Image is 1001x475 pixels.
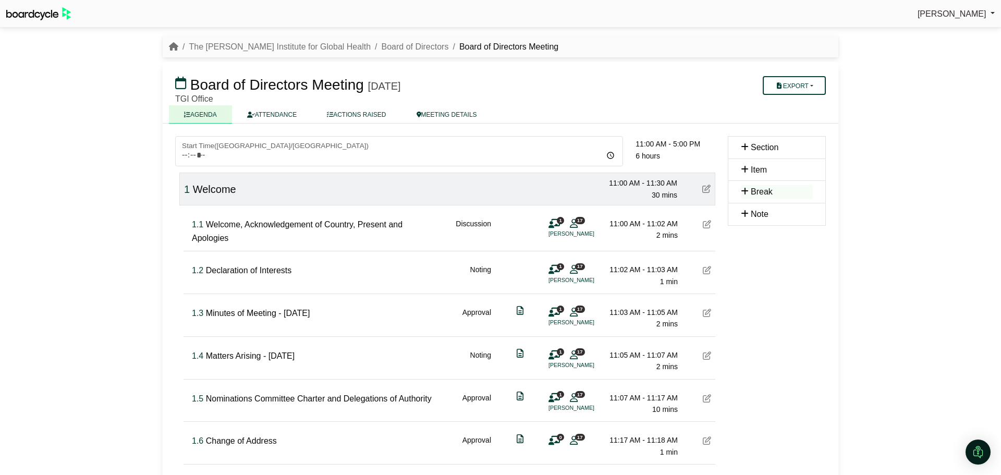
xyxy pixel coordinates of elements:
[548,361,627,370] li: [PERSON_NAME]
[751,187,773,196] span: Break
[169,105,232,124] a: AGENDA
[557,217,564,224] span: 1
[192,220,402,242] span: Welcome, Acknowledgement of Country, Present and Apologies
[656,231,678,239] span: 2 mins
[652,191,677,199] span: 30 mins
[575,306,585,312] span: 17
[192,351,203,360] span: Click to fine tune number
[918,7,995,21] a: [PERSON_NAME]
[656,320,678,328] span: 2 mins
[206,309,310,318] span: Minutes of Meeting - [DATE]
[548,276,627,285] li: [PERSON_NAME]
[175,94,213,103] span: TGI Office
[382,42,449,51] a: Board of Directors
[557,434,564,441] span: 0
[190,77,364,93] span: Board of Directors Meeting
[966,440,991,465] div: Open Intercom Messenger
[470,264,491,287] div: Noting
[193,184,236,195] span: Welcome
[206,436,277,445] span: Change of Address
[557,348,564,355] span: 1
[192,436,203,445] span: Click to fine tune number
[575,391,585,398] span: 17
[660,448,678,456] span: 1 min
[652,405,678,413] span: 10 mins
[751,143,778,152] span: Section
[232,105,312,124] a: ATTENDANCE
[192,309,203,318] span: Click to fine tune number
[462,392,491,416] div: Approval
[656,362,678,371] span: 2 mins
[206,266,292,275] span: Declaration of Interests
[312,105,401,124] a: ACTIONS RAISED
[575,217,585,224] span: 17
[557,263,564,270] span: 1
[448,40,558,54] li: Board of Directors Meeting
[575,263,585,270] span: 17
[548,229,627,238] li: [PERSON_NAME]
[751,165,767,174] span: Item
[604,177,677,189] div: 11:00 AM - 11:30 AM
[368,80,401,92] div: [DATE]
[462,434,491,458] div: Approval
[192,394,203,403] span: Click to fine tune number
[189,42,371,51] a: The [PERSON_NAME] Institute for Global Health
[206,351,295,360] span: Matters Arising - [DATE]
[192,220,203,229] span: Click to fine tune number
[401,105,492,124] a: MEETING DETAILS
[462,307,491,330] div: Approval
[557,306,564,312] span: 1
[605,307,678,318] div: 11:03 AM - 11:05 AM
[605,392,678,404] div: 11:07 AM - 11:17 AM
[548,318,627,327] li: [PERSON_NAME]
[184,184,190,195] span: Click to fine tune number
[605,349,678,361] div: 11:05 AM - 11:07 AM
[751,210,768,218] span: Note
[763,76,826,95] button: Export
[605,264,678,275] div: 11:02 AM - 11:03 AM
[470,349,491,373] div: Noting
[192,266,203,275] span: Click to fine tune number
[636,138,715,150] div: 11:00 AM - 5:00 PM
[605,218,678,229] div: 11:00 AM - 11:02 AM
[169,40,558,54] nav: breadcrumb
[660,277,678,286] span: 1 min
[456,218,491,245] div: Discussion
[918,9,986,18] span: [PERSON_NAME]
[575,434,585,441] span: 17
[557,391,564,398] span: 1
[605,434,678,446] div: 11:17 AM - 11:18 AM
[636,152,660,160] span: 6 hours
[575,348,585,355] span: 17
[6,7,71,20] img: BoardcycleBlackGreen-aaafeed430059cb809a45853b8cf6d952af9d84e6e89e1f1685b34bfd5cb7d64.svg
[206,394,432,403] span: Nominations Committee Charter and Delegations of Authority
[548,404,627,412] li: [PERSON_NAME]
